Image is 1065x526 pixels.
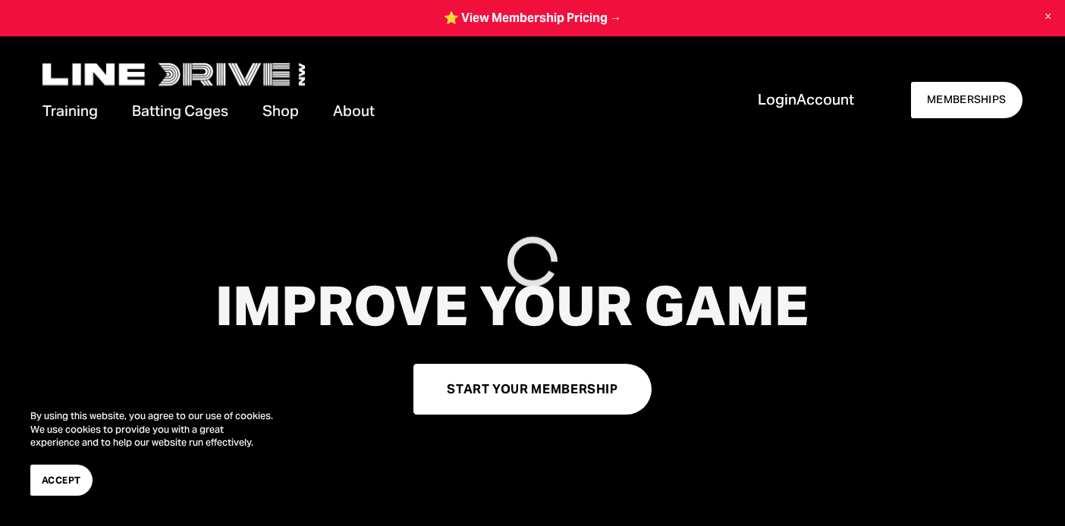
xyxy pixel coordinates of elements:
[42,63,305,86] img: LineDrive NorthWest
[125,276,899,337] h1: IMPROVE YOUR GAME
[42,101,98,121] span: Training
[132,99,228,123] a: folder dropdown
[42,473,81,487] span: Accept
[42,99,98,123] a: folder dropdown
[413,364,652,415] a: START YOUR MEMBERSHIP
[132,101,228,121] span: Batting Cages
[911,82,1023,119] a: MEMBERSHIPS
[30,409,273,449] p: By using this website, you agree to our use of cookies. We use cookies to provide you with a grea...
[15,394,288,511] section: Cookie banner
[30,465,93,496] button: Accept
[333,101,375,121] span: About
[262,99,299,123] a: Shop
[333,99,375,123] a: folder dropdown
